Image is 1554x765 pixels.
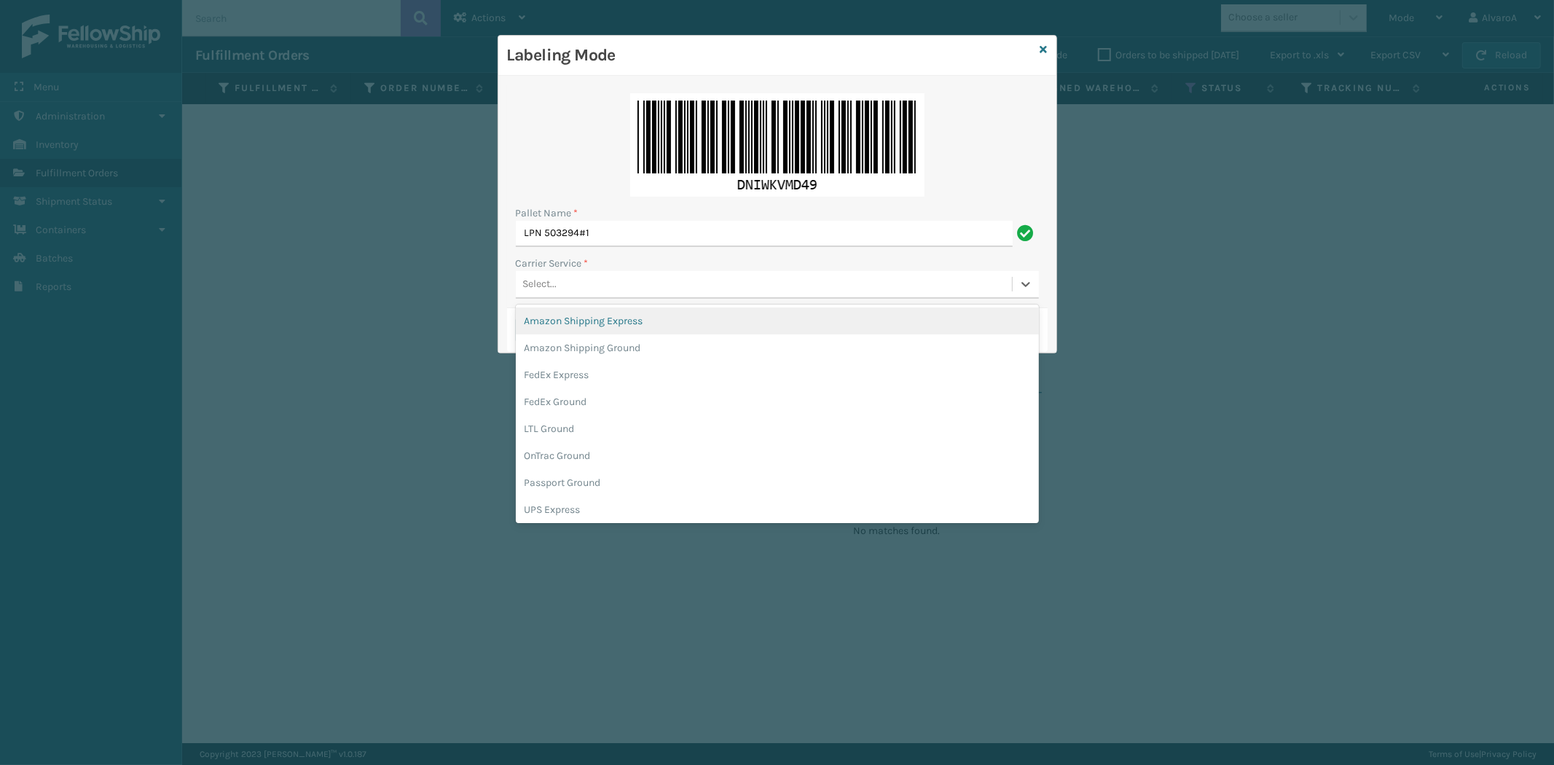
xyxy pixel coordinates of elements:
h3: Labeling Mode [507,44,1035,66]
img: vqwX6gAAAAZJREFUAwAz5TiQHEUB1QAAAABJRU5ErkJggg== [630,93,925,197]
div: FedEx Express [516,361,1039,388]
div: Passport Ground [516,469,1039,496]
div: Amazon Shipping Express [516,307,1039,334]
label: Carrier Service [516,256,589,271]
div: FedEx Ground [516,388,1039,415]
div: OnTrac Ground [516,442,1039,469]
div: Amazon Shipping Ground [516,334,1039,361]
div: Select... [523,277,557,292]
div: UPS Express [516,496,1039,523]
label: Pallet Name [516,205,578,221]
div: LTL Ground [516,415,1039,442]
